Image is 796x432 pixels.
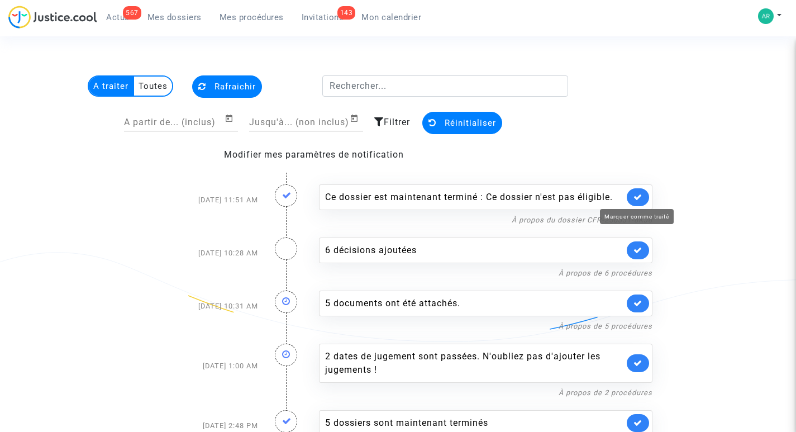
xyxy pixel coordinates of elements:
a: Modifier mes paramètres de notification [224,149,404,160]
input: Rechercher... [322,75,569,97]
button: Rafraichir [192,75,262,98]
button: Réinitialiser [422,112,502,134]
div: [DATE] 11:51 AM [135,173,266,226]
a: Mon calendrier [352,9,430,26]
div: 5 documents ont été attachés. [325,297,624,310]
div: 5 dossiers sont maintenant terminés [325,416,624,430]
a: Mes dossiers [139,9,211,26]
a: 567Actus [97,9,139,26]
a: Mes procédures [211,9,293,26]
span: Rafraichir [215,82,256,92]
multi-toggle-item: Toutes [134,77,172,96]
a: 143Invitations [293,9,353,26]
span: Invitations [302,12,344,22]
multi-toggle-item: A traiter [89,77,134,96]
span: Mes procédures [220,12,284,22]
span: Mes dossiers [147,12,202,22]
div: 2 dates de jugement sont passées. N'oubliez pas d'ajouter les jugements ! [325,350,624,377]
a: À propos de 2 procédures [559,388,652,397]
div: [DATE] 10:31 AM [135,279,266,333]
div: 6 décisions ajoutées [325,244,624,257]
div: 567 [123,6,141,20]
a: À propos du dossier CFR-250331-8KJ8 [512,216,652,224]
button: Open calendar [225,112,238,125]
div: [DATE] 1:00 AM [135,333,266,399]
div: 143 [337,6,356,20]
a: À propos de 6 procédures [559,269,652,277]
div: [DATE] 10:28 AM [135,226,266,279]
span: Filtrer [384,117,410,127]
img: 91b1436c60b7650ba154096515df607f [758,8,774,24]
button: Open calendar [350,112,363,125]
img: jc-logo.svg [8,6,97,29]
span: Réinitialiser [445,118,496,128]
span: Mon calendrier [361,12,421,22]
span: Actus [106,12,130,22]
a: À propos de 5 procédures [559,322,652,330]
div: Ce dossier est maintenant terminé : Ce dossier n'est pas éligible. [325,191,624,204]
